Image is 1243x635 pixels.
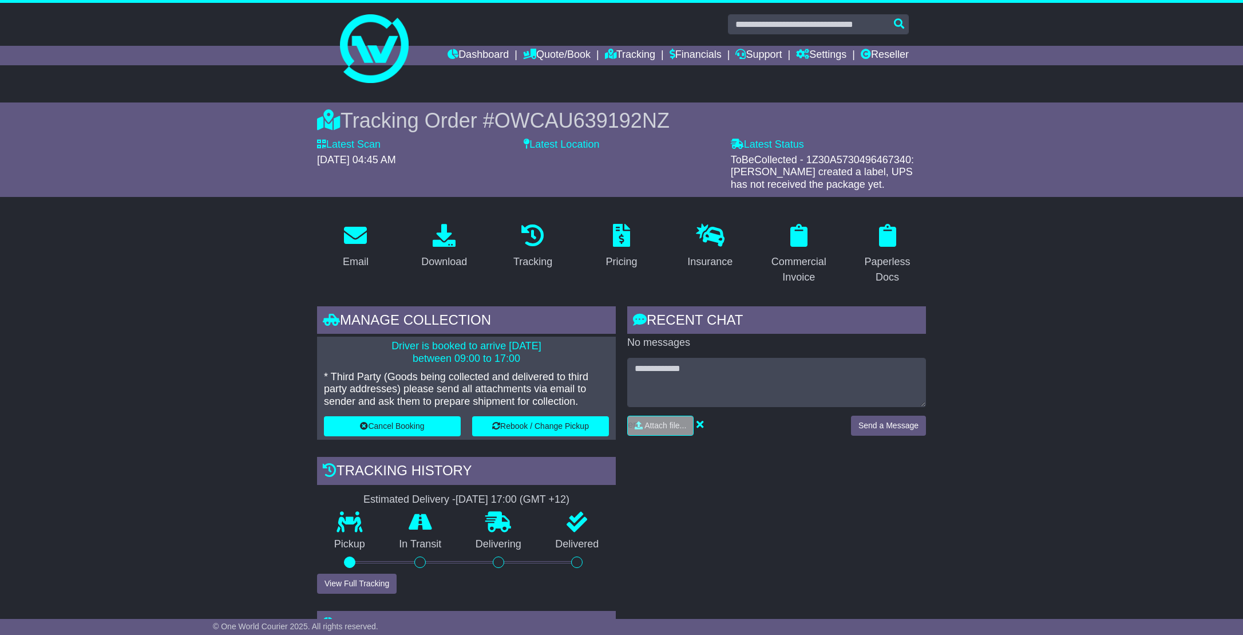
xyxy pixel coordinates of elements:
[343,254,369,270] div: Email
[317,574,397,594] button: View Full Tracking
[317,494,616,506] div: Estimated Delivery -
[324,416,461,436] button: Cancel Booking
[670,46,722,65] a: Financials
[627,337,926,349] p: No messages
[524,139,599,151] label: Latest Location
[523,46,591,65] a: Quote/Book
[324,340,609,365] p: Driver is booked to arrive [DATE] between 09:00 to 17:00
[605,46,655,65] a: Tracking
[335,220,376,274] a: Email
[448,46,509,65] a: Dashboard
[539,538,616,551] p: Delivered
[421,254,467,270] div: Download
[767,254,830,285] div: Commercial Invoice
[796,46,846,65] a: Settings
[627,306,926,337] div: RECENT CHAT
[760,220,837,289] a: Commercial Invoice
[317,139,381,151] label: Latest Scan
[324,371,609,408] p: * Third Party (Goods being collected and delivered to third party addresses) please send all atta...
[472,416,609,436] button: Rebook / Change Pickup
[731,154,914,190] span: ToBeCollected - 1Z30A5730496467340: [PERSON_NAME] created a label, UPS has not received the packa...
[856,254,919,285] div: Paperless Docs
[317,306,616,337] div: Manage collection
[687,254,733,270] div: Insurance
[494,109,670,132] span: OWCAU639192NZ
[213,622,378,631] span: © One World Courier 2025. All rights reserved.
[735,46,782,65] a: Support
[317,538,382,551] p: Pickup
[506,220,560,274] a: Tracking
[513,254,552,270] div: Tracking
[849,220,926,289] a: Paperless Docs
[414,220,474,274] a: Download
[456,494,569,506] div: [DATE] 17:00 (GMT +12)
[317,108,926,133] div: Tracking Order #
[680,220,740,274] a: Insurance
[458,538,539,551] p: Delivering
[731,139,804,151] label: Latest Status
[861,46,909,65] a: Reseller
[851,416,926,436] button: Send a Message
[382,538,459,551] p: In Transit
[605,254,637,270] div: Pricing
[317,154,396,165] span: [DATE] 04:45 AM
[317,457,616,488] div: Tracking history
[598,220,644,274] a: Pricing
